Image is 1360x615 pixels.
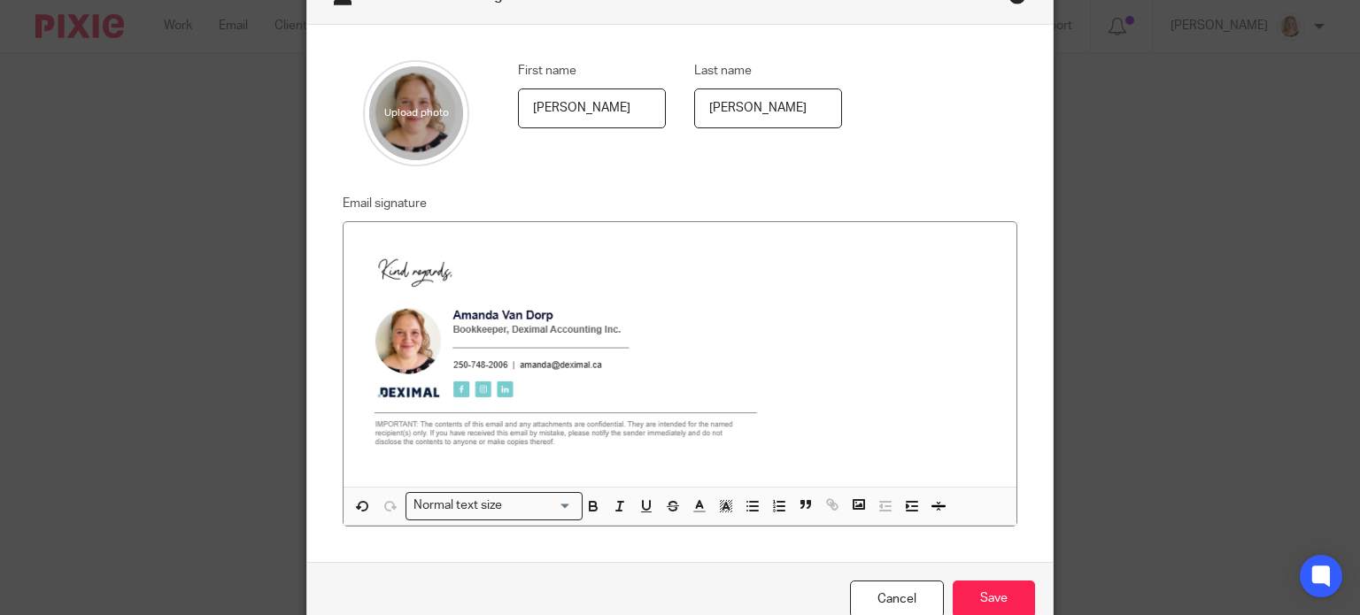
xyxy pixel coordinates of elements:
label: Email signature [343,195,427,212]
label: Last name [694,62,752,80]
input: Search for option [508,496,572,515]
div: Search for option [406,492,583,519]
span: Normal text size [410,496,506,515]
img: Image [358,236,769,460]
label: First name [518,62,576,80]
